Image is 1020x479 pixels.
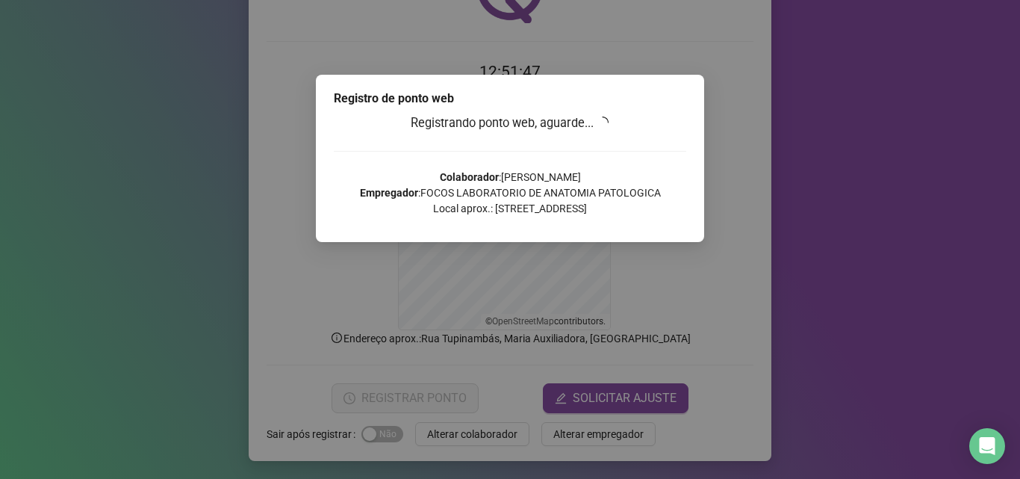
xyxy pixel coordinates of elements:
[596,115,610,129] span: loading
[334,114,686,133] h3: Registrando ponto web, aguarde...
[440,171,499,183] strong: Colaborador
[334,90,686,108] div: Registro de ponto web
[969,428,1005,464] div: Open Intercom Messenger
[360,187,418,199] strong: Empregador
[334,170,686,217] p: : [PERSON_NAME] : FOCOS LABORATORIO DE ANATOMIA PATOLOGICA Local aprox.: [STREET_ADDRESS]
